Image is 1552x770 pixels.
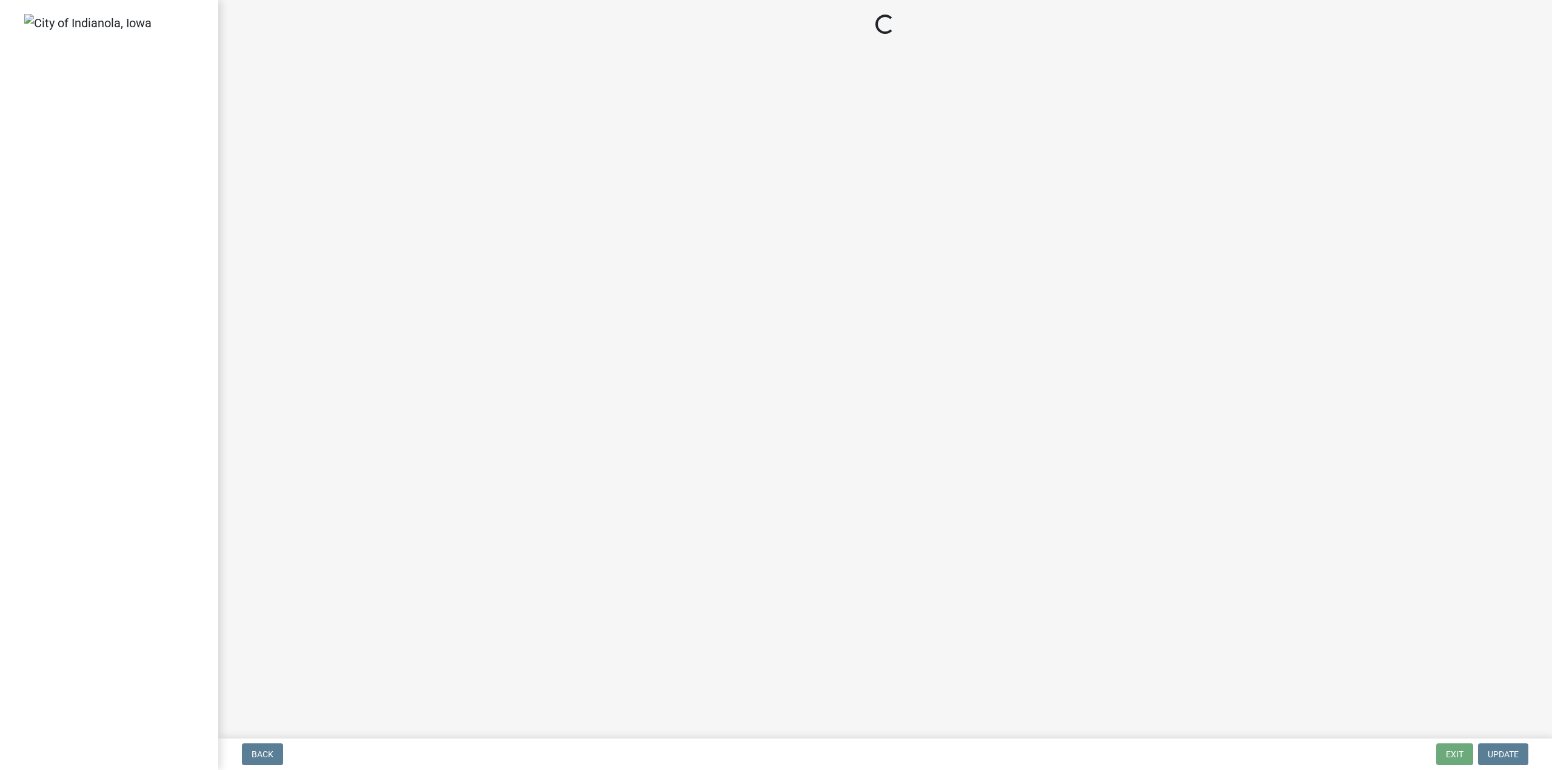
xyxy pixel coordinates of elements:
span: Back [252,749,273,759]
button: Exit [1436,743,1473,765]
img: City of Indianola, Iowa [24,14,152,32]
button: Update [1478,743,1528,765]
button: Back [242,743,283,765]
span: Update [1488,749,1519,759]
